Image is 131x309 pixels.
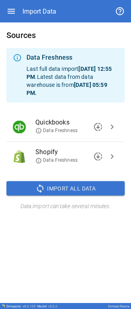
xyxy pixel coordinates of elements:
[107,122,117,132] span: chevron_right
[35,147,105,157] span: Shopify
[27,65,118,97] p: Last full data import . Latest data from data warehouse is from
[27,53,118,62] div: Data Freshness
[6,202,125,211] h6: Data import can take several minutes.
[108,304,129,308] div: Fortune Favors
[93,122,103,132] span: downloading
[37,304,57,308] div: Model
[48,304,57,308] span: v 5.0.2
[13,120,26,133] img: Quickbooks
[23,304,36,308] span: v 6.0.109
[93,152,103,161] span: downloading
[6,29,125,42] h6: Sources
[27,82,107,96] b: [DATE] 05:59 PM .
[13,150,26,163] img: Shopify
[35,183,45,193] span: sync
[23,8,56,15] div: Import Data
[35,118,105,127] span: Quickbooks
[6,181,125,195] button: Import All Data
[35,157,78,164] span: Data Freshness
[27,66,112,80] b: [DATE] 12:55 PM
[35,127,78,134] span: Data Freshness
[6,304,36,308] div: Drivepoint
[107,152,117,161] span: chevron_right
[47,183,96,193] span: Import All Data
[2,304,5,307] img: Drivepoint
